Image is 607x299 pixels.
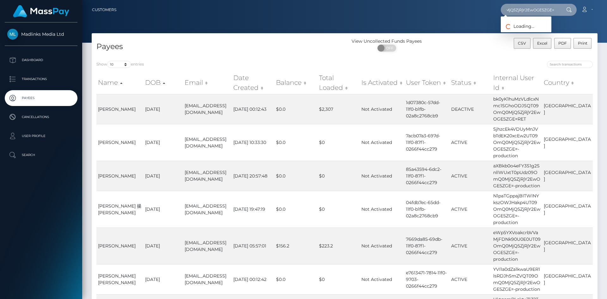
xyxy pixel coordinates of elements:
[404,72,450,94] th: User Token: activate to sort column ascending
[5,90,77,106] a: Payees
[183,72,232,94] th: Email: activate to sort column ascending
[5,128,77,144] a: User Profile
[542,191,593,227] td: [GEOGRAPHIC_DATA]
[501,23,534,29] span: Loading...
[13,5,69,17] img: MassPay Logo
[317,227,360,264] td: $223.2
[5,71,77,87] a: Transactions
[492,124,542,161] td: SjhzcEk4VDUyMnJVbTdEK20xcEw2UT09OmQ0MjQ5ZjRjY2EwOGE5ZGE=-production
[96,124,144,161] td: [PERSON_NAME]
[232,191,275,227] td: [DATE] 19:47:19
[144,72,183,94] th: DOB: activate to sort column descending
[96,264,144,294] td: [PERSON_NAME] [PERSON_NAME]
[232,124,275,161] td: [DATE] 10:33:30
[96,72,144,94] th: Name: activate to sort column ascending
[404,191,450,227] td: 04fdb7ec-65dd-11f0-b1fb-02a8c2768cb9
[345,38,429,45] div: View Uncollected Funds Payees
[5,31,77,37] span: Madlinks Media Ltd
[317,161,360,191] td: $0
[183,94,232,124] td: [EMAIL_ADDRESS][DOMAIN_NAME]
[144,124,183,161] td: [DATE]
[450,72,492,94] th: Status: activate to sort column ascending
[450,124,492,161] td: ACTIVE
[7,112,75,122] p: Cancellations
[450,161,492,191] td: ACTIVE
[183,227,232,264] td: [EMAIL_ADDRESS][DOMAIN_NAME]
[317,124,360,161] td: $0
[274,161,317,191] td: $0.0
[492,94,542,124] td: bk0yK1huMzVLdlcxNmc1SGhoODJSQT09OmQ0MjQ5ZjRjY2EwOGE5ZGE=RET
[573,38,592,49] button: Print
[360,191,404,227] td: Not Activated
[5,109,77,125] a: Cancellations
[7,29,18,40] img: Madlinks Media Ltd
[542,161,593,191] td: [GEOGRAPHIC_DATA]
[144,264,183,294] td: [DATE]
[274,227,317,264] td: $156.2
[5,147,77,163] a: Search
[107,61,131,68] select: Showentries
[492,264,542,294] td: YVI1a0dZa1kwaU9ER1lsRDJhSmZVQT09OmQ0MjQ5ZjRjY2EwOGE5ZGE=-production
[360,124,404,161] td: Not Activated
[96,61,144,68] label: Show entries
[360,94,404,124] td: Not Activated
[96,227,144,264] td: [PERSON_NAME]
[144,191,183,227] td: [DATE]
[183,124,232,161] td: [EMAIL_ADDRESS][DOMAIN_NAME]
[317,72,360,94] th: Total Loaded: activate to sort column ascending
[542,227,593,264] td: [GEOGRAPHIC_DATA]
[7,74,75,84] p: Transactions
[92,3,116,16] a: Customers
[183,161,232,191] td: [EMAIL_ADDRESS][DOMAIN_NAME]
[554,38,571,49] button: PDF
[450,264,492,294] td: ACTIVE
[96,41,340,52] h4: Payees
[232,72,275,94] th: Date Created: activate to sort column ascending
[450,227,492,264] td: ACTIVE
[144,227,183,264] td: [DATE]
[558,41,567,46] span: PDF
[450,94,492,124] td: DEACTIVE
[317,264,360,294] td: $0
[542,94,593,124] td: [GEOGRAPHIC_DATA]
[492,161,542,191] td: aXBkb0o4eFY3S1g2SnllWUxtT0pUdz09OmQ0MjQ5ZjRjY2EwOGE5ZGE=-production
[450,191,492,227] td: ACTIVE
[7,93,75,103] p: Payees
[274,72,317,94] th: Balance: activate to sort column ascending
[96,161,144,191] td: [PERSON_NAME]
[317,191,360,227] td: $0
[501,4,560,16] input: Search...
[360,227,404,264] td: Not Activated
[274,94,317,124] td: $0.0
[542,264,593,294] td: [GEOGRAPHIC_DATA]
[232,161,275,191] td: [DATE] 20:57:48
[144,94,183,124] td: [DATE]
[5,52,77,68] a: Dashboard
[274,264,317,294] td: $0.0
[542,124,593,161] td: [GEOGRAPHIC_DATA]
[404,94,450,124] td: 1d07380c-57dd-11f0-b1fb-02a8c2768cb9
[144,161,183,191] td: [DATE]
[404,161,450,191] td: 85a43594-6dc2-11f0-87f1-0266f44cc279
[578,41,587,46] span: Print
[183,191,232,227] td: [EMAIL_ADDRESS][DOMAIN_NAME]
[360,161,404,191] td: Not Activated
[232,227,275,264] td: [DATE] 05:57:01
[183,264,232,294] td: [EMAIL_ADDRESS][DOMAIN_NAME]
[360,264,404,294] td: Not Activated
[404,264,450,294] td: e7613471-7814-11f0-9703-0266f44cc279
[547,61,593,68] input: Search transactions
[274,191,317,227] td: $0.0
[232,264,275,294] td: [DATE] 00:12:42
[274,124,317,161] td: $0.0
[232,94,275,124] td: [DATE] 00:12:43
[7,55,75,65] p: Dashboard
[492,72,542,94] th: Internal User Id: activate to sort column ascending
[317,94,360,124] td: $2,307
[537,41,547,46] span: Excel
[7,150,75,160] p: Search
[404,227,450,264] td: 7669da85-69db-11f0-87f1-0266f44cc279
[96,94,144,124] td: [PERSON_NAME]
[492,191,542,227] td: N1paTGppajBITWlNYkszOWJHakp4UT09OmQ0MjQ5ZjRjY2EwOGE5ZGE=-production
[514,38,530,49] button: CSV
